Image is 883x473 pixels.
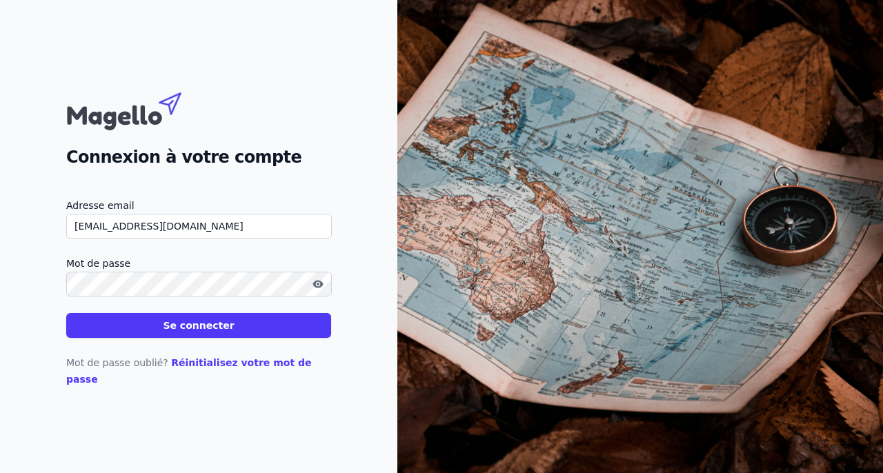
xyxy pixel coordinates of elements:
[66,255,331,272] label: Mot de passe
[66,313,331,338] button: Se connecter
[66,85,211,134] img: Magello
[66,197,331,214] label: Adresse email
[66,357,312,385] a: Réinitialisez votre mot de passe
[66,145,331,170] h2: Connexion à votre compte
[66,354,331,388] p: Mot de passe oublié?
